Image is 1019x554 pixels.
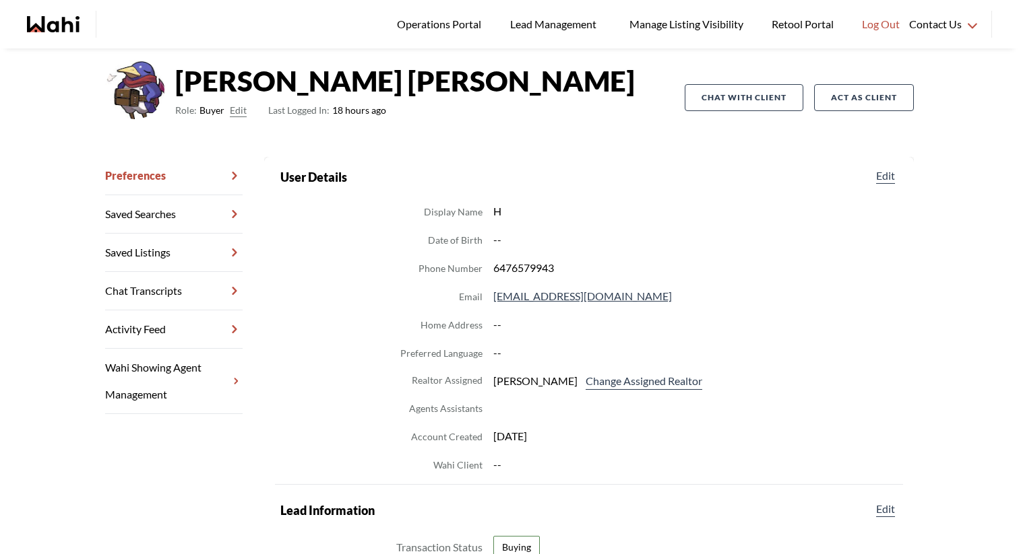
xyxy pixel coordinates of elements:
dd: [EMAIL_ADDRESS][DOMAIN_NAME] [493,287,898,305]
dt: Preferred Language [400,345,483,361]
span: Operations Portal [397,15,486,33]
span: Role: [175,102,197,118]
dd: -- [493,316,898,333]
dd: -- [493,456,898,473]
button: Chat with client [685,84,803,111]
dt: Realtor Assigned [412,372,483,390]
dd: -- [493,344,898,361]
span: [PERSON_NAME] [493,372,578,390]
dt: Home Address [421,317,483,333]
button: Edit [873,501,898,517]
button: Change Assigned Realtor [583,372,705,390]
h2: Lead Information [280,501,375,520]
span: Log Out [862,15,900,33]
span: Last Logged In: [268,104,330,116]
img: ACg8ocIzOi4g_ctzjhY5y5Usa3XEbqj_IoPu6ukTjl1yxKNmIb7JfsTn=s96-c [105,60,164,119]
button: Edit [873,168,898,184]
dd: H [493,203,898,220]
button: Act as Client [814,84,914,111]
dd: -- [493,231,898,248]
dt: Email [459,289,483,305]
dd: 6476579943 [493,259,898,277]
a: Saved Listings [105,234,243,272]
a: Chat Transcripts [105,272,243,310]
strong: [PERSON_NAME] [PERSON_NAME] [175,61,635,101]
dd: [DATE] [493,427,898,445]
dt: Date of Birth [428,232,483,248]
dt: Wahi Client [433,457,483,473]
span: Manage Listing Visibility [625,15,747,33]
span: Retool Portal [772,15,838,33]
dt: Account Created [411,429,483,445]
a: Wahi homepage [27,16,80,32]
a: Activity Feed [105,310,243,349]
dt: Phone Number [419,261,483,277]
span: Buyer [199,102,224,118]
dt: Display Name [424,204,483,220]
a: Saved Searches [105,195,243,234]
button: Edit [230,102,247,118]
span: Lead Management [510,15,601,33]
a: Preferences [105,157,243,195]
a: Wahi Showing Agent Management [105,349,243,414]
span: 18 hours ago [268,102,386,118]
dt: Agents Assistants [409,401,483,417]
h2: User Details [280,168,347,186]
